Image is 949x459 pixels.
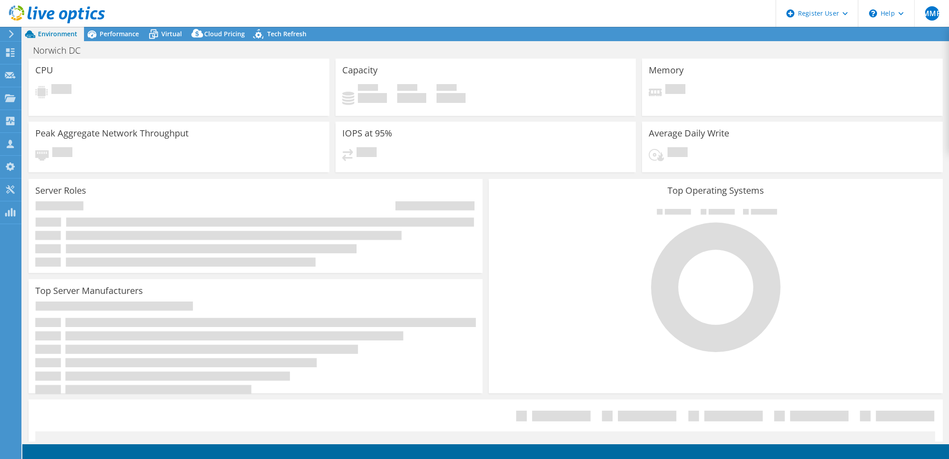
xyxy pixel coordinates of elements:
[100,30,139,38] span: Performance
[358,84,378,93] span: Used
[161,30,182,38] span: Virtual
[358,93,387,103] h4: 0 GiB
[52,147,72,159] span: Pending
[35,128,189,138] h3: Peak Aggregate Network Throughput
[495,186,936,195] h3: Top Operating Systems
[668,147,688,159] span: Pending
[35,286,143,296] h3: Top Server Manufacturers
[29,46,94,55] h1: Norwich DC
[665,84,685,96] span: Pending
[342,65,378,75] h3: Capacity
[437,93,466,103] h4: 0 GiB
[204,30,245,38] span: Cloud Pricing
[35,186,86,195] h3: Server Roles
[649,128,729,138] h3: Average Daily Write
[51,84,71,96] span: Pending
[649,65,684,75] h3: Memory
[342,128,392,138] h3: IOPS at 95%
[925,6,939,21] span: MMR
[869,9,877,17] svg: \n
[35,65,53,75] h3: CPU
[267,30,307,38] span: Tech Refresh
[357,147,377,159] span: Pending
[437,84,457,93] span: Total
[397,84,417,93] span: Free
[397,93,426,103] h4: 0 GiB
[38,30,77,38] span: Environment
